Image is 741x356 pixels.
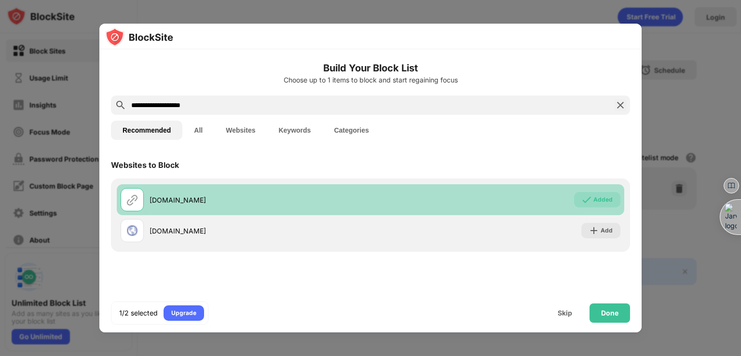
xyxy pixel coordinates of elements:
[322,121,380,140] button: Categories
[150,195,370,205] div: [DOMAIN_NAME]
[601,226,613,235] div: Add
[115,99,126,111] img: search.svg
[111,76,630,84] div: Choose up to 1 items to block and start regaining focus
[601,309,618,317] div: Done
[119,308,158,318] div: 1/2 selected
[105,27,173,47] img: logo-blocksite.svg
[182,121,214,140] button: All
[593,195,613,205] div: Added
[615,99,626,111] img: search-close
[150,226,370,236] div: [DOMAIN_NAME]
[111,160,179,170] div: Websites to Block
[111,121,182,140] button: Recommended
[171,308,196,318] div: Upgrade
[126,225,138,236] img: favicons
[267,121,322,140] button: Keywords
[111,61,630,75] h6: Build Your Block List
[558,309,572,317] div: Skip
[126,194,138,205] img: url.svg
[214,121,267,140] button: Websites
